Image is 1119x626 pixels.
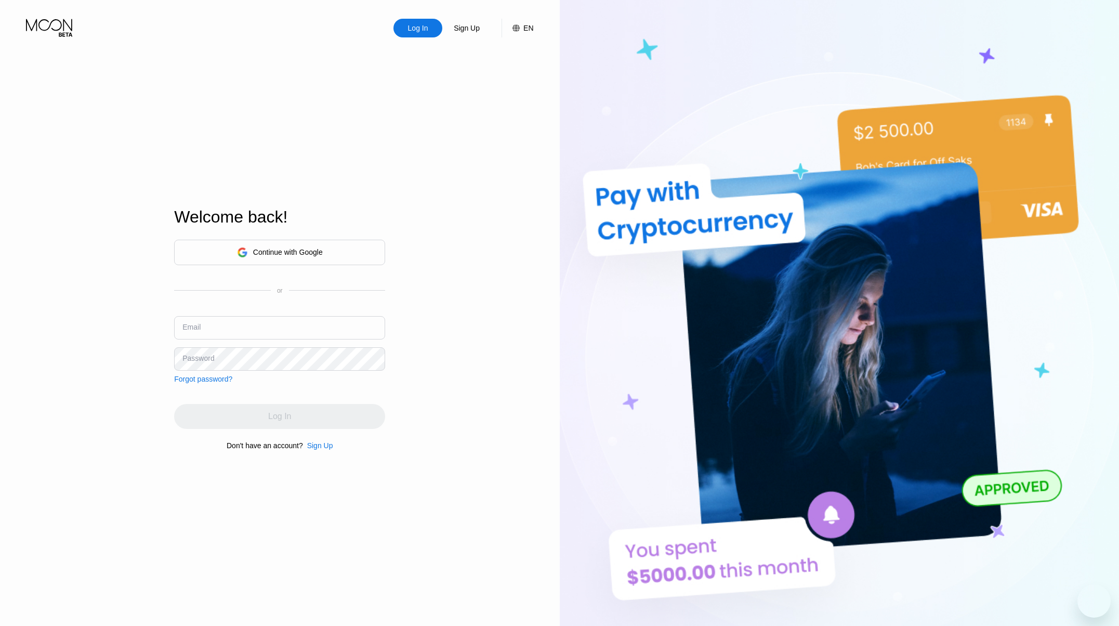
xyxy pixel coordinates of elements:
div: Sign Up [442,19,491,37]
div: EN [502,19,533,37]
div: Forgot password? [174,375,232,383]
div: Welcome back! [174,207,385,227]
div: EN [523,24,533,32]
div: or [277,287,283,294]
div: Sign Up [453,23,481,33]
div: Log In [407,23,429,33]
div: Sign Up [303,441,333,450]
div: Password [182,354,214,362]
div: Sign Up [307,441,333,450]
iframe: Button to launch messaging window [1077,584,1111,618]
div: Don't have an account? [227,441,303,450]
div: Log In [393,19,442,37]
div: Email [182,323,201,331]
div: Continue with Google [174,240,385,265]
div: Continue with Google [253,248,323,256]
